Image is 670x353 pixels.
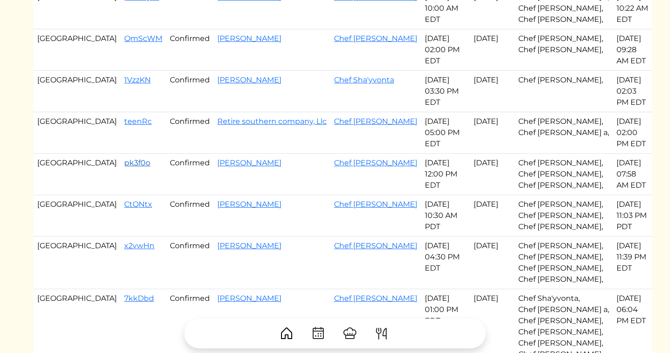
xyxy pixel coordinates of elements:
img: ChefHat-a374fb509e4f37eb0702ca99f5f64f3b6956810f32a249b33092029f8484b388.svg [342,326,357,341]
a: [PERSON_NAME] [217,294,281,303]
a: CtQNtx [124,200,152,209]
a: 1VzzKN [124,75,151,84]
td: Chef [PERSON_NAME], Chef [PERSON_NAME], Chef [PERSON_NAME], [515,195,613,237]
a: Chef [PERSON_NAME] [334,34,417,43]
td: [DATE] 07:58 AM EDT [613,154,652,195]
td: [DATE] 11:39 PM EDT [613,237,652,289]
td: [GEOGRAPHIC_DATA] [33,29,121,71]
td: [DATE] [470,154,515,195]
td: Confirmed [166,29,214,71]
td: Confirmed [166,195,214,237]
td: Confirmed [166,71,214,112]
td: [DATE] 12:00 PM EDT [421,154,470,195]
a: Chef Sha'yvonta [334,75,394,84]
td: [GEOGRAPHIC_DATA] [33,71,121,112]
td: Confirmed [166,237,214,289]
img: House-9bf13187bcbb5817f509fe5e7408150f90897510c4275e13d0d5fca38e0b5951.svg [279,326,294,341]
td: [DATE] 04:30 PM EDT [421,237,470,289]
td: [DATE] 09:28 AM EDT [613,29,652,71]
a: Chef [PERSON_NAME] [334,117,417,126]
td: Chef [PERSON_NAME], Chef [PERSON_NAME] a, [515,112,613,154]
img: ForkKnife-55491504ffdb50bab0c1e09e7649658475375261d09fd45db06cec23bce548bf.svg [374,326,389,341]
a: [PERSON_NAME] [217,200,281,209]
td: [DATE] 02:00 PM EDT [613,112,652,154]
td: Confirmed [166,112,214,154]
a: [PERSON_NAME] [217,158,281,167]
a: Chef [PERSON_NAME] [334,200,417,209]
td: Chef [PERSON_NAME], Chef [PERSON_NAME], Chef [PERSON_NAME], Chef [PERSON_NAME], [515,237,613,289]
img: CalendarDots-5bcf9d9080389f2a281d69619e1c85352834be518fbc73d9501aef674afc0d57.svg [311,326,326,341]
a: 7kkDbd [124,294,154,303]
td: [DATE] [470,195,515,237]
a: teenRc [124,117,152,126]
a: Retire southern company, Llc [217,117,327,126]
td: [DATE] 10:30 AM PDT [421,195,470,237]
td: [GEOGRAPHIC_DATA] [33,154,121,195]
td: [DATE] 02:03 PM EDT [613,71,652,112]
td: [GEOGRAPHIC_DATA] [33,237,121,289]
td: [GEOGRAPHIC_DATA] [33,112,121,154]
td: [DATE] 02:00 PM EDT [421,29,470,71]
a: pk3f0o [124,158,150,167]
a: Chef [PERSON_NAME] [334,294,417,303]
td: [DATE] [470,29,515,71]
td: Chef [PERSON_NAME], Chef [PERSON_NAME], [515,29,613,71]
td: [DATE] 05:00 PM EDT [421,112,470,154]
td: [DATE] 03:30 PM EDT [421,71,470,112]
td: [DATE] [470,237,515,289]
a: QmScWM [124,34,162,43]
td: [DATE] 11:03 PM PDT [613,195,652,237]
a: Chef [PERSON_NAME] [334,158,417,167]
a: x2vwHn [124,241,154,250]
td: Chef [PERSON_NAME], [515,71,613,112]
td: [DATE] [470,112,515,154]
a: [PERSON_NAME] [217,241,281,250]
td: Confirmed [166,154,214,195]
td: [GEOGRAPHIC_DATA] [33,195,121,237]
td: Chef [PERSON_NAME], Chef [PERSON_NAME], Chef [PERSON_NAME], [515,154,613,195]
a: [PERSON_NAME] [217,34,281,43]
a: Chef [PERSON_NAME] [334,241,417,250]
a: [PERSON_NAME] [217,75,281,84]
td: [DATE] [470,71,515,112]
